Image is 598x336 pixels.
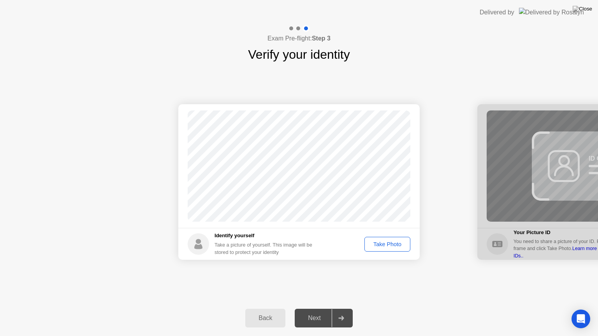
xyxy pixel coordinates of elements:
[367,241,408,247] div: Take Photo
[519,8,584,17] img: Delivered by Rosalyn
[573,6,592,12] img: Close
[215,232,318,240] h5: Identify yourself
[248,45,350,64] h1: Verify your identity
[572,310,590,328] div: Open Intercom Messenger
[245,309,285,327] button: Back
[267,34,331,43] h4: Exam Pre-flight:
[297,315,332,322] div: Next
[295,309,353,327] button: Next
[364,237,410,252] button: Take Photo
[312,35,331,42] b: Step 3
[248,315,283,322] div: Back
[215,241,318,256] div: Take a picture of yourself. This image will be stored to protect your identity
[480,8,514,17] div: Delivered by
